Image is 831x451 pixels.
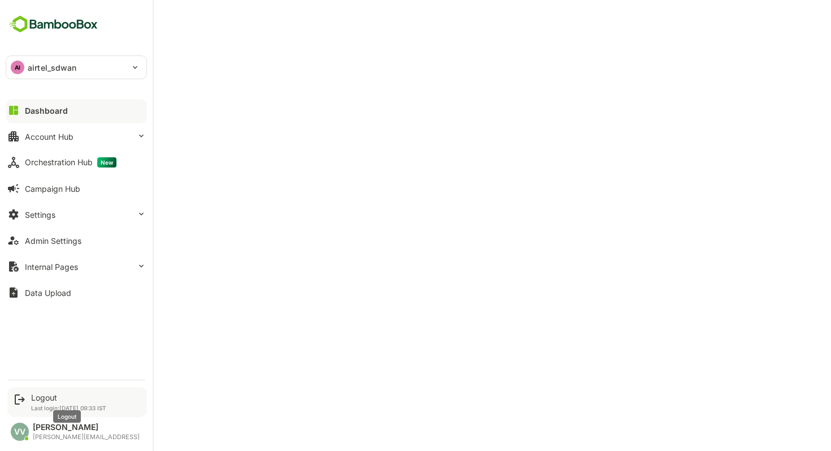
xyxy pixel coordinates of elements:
[31,405,106,411] p: Last login: [DATE] 09:33 IST
[6,99,147,122] button: Dashboard
[25,132,73,141] div: Account Hub
[11,61,24,74] div: AI
[25,184,80,194] div: Campaign Hub
[25,262,78,272] div: Internal Pages
[25,210,55,220] div: Settings
[6,125,147,148] button: Account Hub
[6,56,146,79] div: AIairtel_sdwan
[6,281,147,304] button: Data Upload
[25,157,116,167] div: Orchestration Hub
[11,423,29,441] div: VV
[6,177,147,200] button: Campaign Hub
[25,288,71,298] div: Data Upload
[6,255,147,278] button: Internal Pages
[31,393,106,402] div: Logout
[6,151,147,174] button: Orchestration HubNew
[6,203,147,226] button: Settings
[28,62,77,74] p: airtel_sdwan
[6,229,147,252] button: Admin Settings
[33,433,140,441] div: [PERSON_NAME][EMAIL_ADDRESS]
[6,14,101,35] img: BambooboxFullLogoMark.5f36c76dfaba33ec1ec1367b70bb1252.svg
[25,236,81,246] div: Admin Settings
[97,157,116,167] span: New
[25,106,68,115] div: Dashboard
[33,423,140,432] div: [PERSON_NAME]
